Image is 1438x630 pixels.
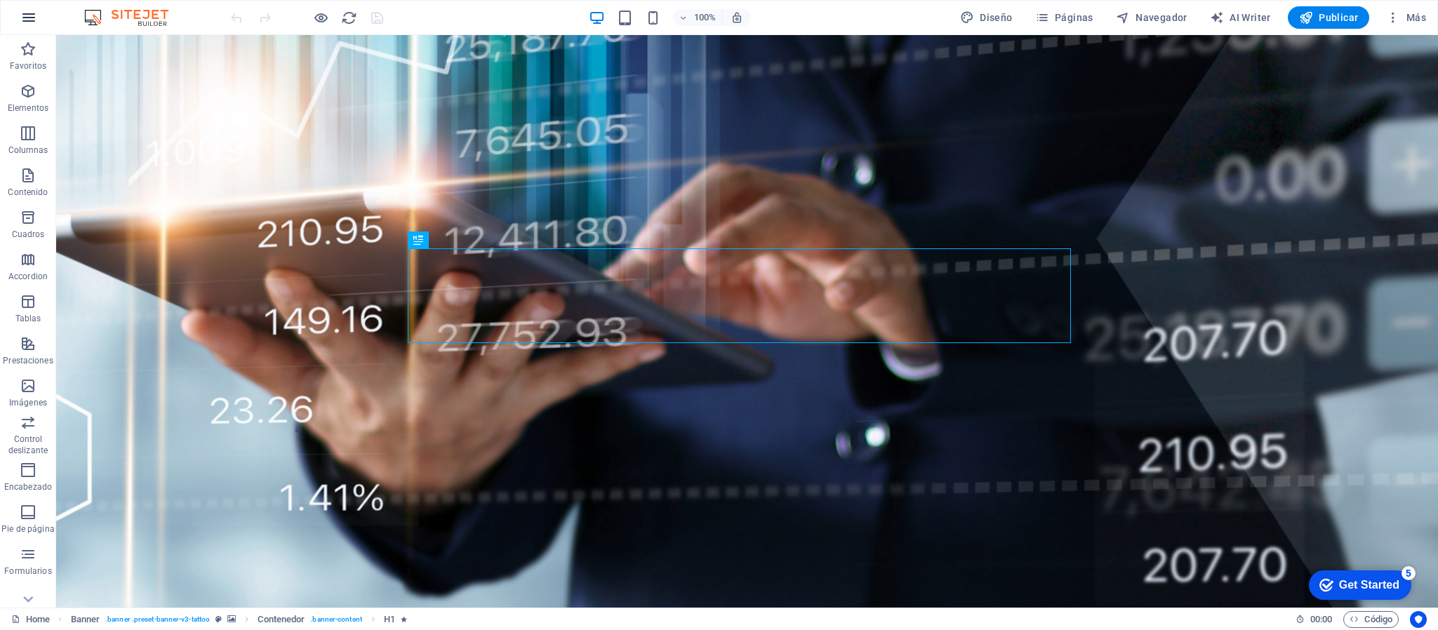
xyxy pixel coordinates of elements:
i: Volver a cargar página [341,10,357,26]
p: Pie de página [1,523,54,535]
i: Al redimensionar, ajustar el nivel de zoom automáticamente para ajustarse al dispositivo elegido. [731,11,743,24]
button: Diseño [954,6,1018,29]
button: Páginas [1030,6,1099,29]
button: Navegador [1110,6,1193,29]
p: Favoritos [10,60,46,72]
span: Haz clic para seleccionar y doble clic para editar [384,611,395,628]
p: Columnas [8,145,48,156]
div: Get Started 5 items remaining, 0% complete [8,7,110,36]
div: 5 [100,3,114,17]
button: Haz clic para salir del modo de previsualización y seguir editando [312,9,329,26]
span: Diseño [960,11,1013,25]
a: Haz clic para cancelar la selección y doble clic para abrir páginas [11,611,50,628]
button: Código [1343,611,1399,628]
p: Contenido [8,187,48,198]
div: Get Started [38,15,98,28]
button: AI Writer [1204,6,1277,29]
span: 00 00 [1310,611,1332,628]
button: Usercentrics [1410,611,1427,628]
h6: Tiempo de la sesión [1296,611,1333,628]
span: Más [1386,11,1426,25]
span: . banner-content [310,611,361,628]
span: : [1320,614,1322,624]
span: Navegador [1116,11,1187,25]
button: reload [340,9,357,26]
span: AI Writer [1210,11,1271,25]
p: Elementos [8,102,48,114]
button: 100% [673,9,723,26]
img: Editor Logo [81,9,186,26]
p: Accordion [8,271,48,282]
p: Imágenes [9,397,47,408]
p: Encabezado [4,481,52,492]
i: Este elemento contiene un fondo [227,615,236,623]
p: Cuadros [12,229,45,240]
i: Este elemento es un preajuste personalizable [215,615,222,623]
p: Prestaciones [3,355,53,366]
span: . banner .preset-banner-v3-tattoo [105,611,210,628]
nav: breadcrumb [71,611,408,628]
button: Más [1380,6,1432,29]
h6: 100% [694,9,717,26]
i: El elemento contiene una animación [401,615,407,623]
span: Haz clic para seleccionar y doble clic para editar [71,611,100,628]
span: Publicar [1299,11,1359,25]
span: Haz clic para seleccionar y doble clic para editar [258,611,305,628]
span: Páginas [1035,11,1093,25]
span: Código [1350,611,1392,628]
button: Publicar [1288,6,1370,29]
p: Formularios [4,565,51,577]
p: Tablas [15,313,41,324]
